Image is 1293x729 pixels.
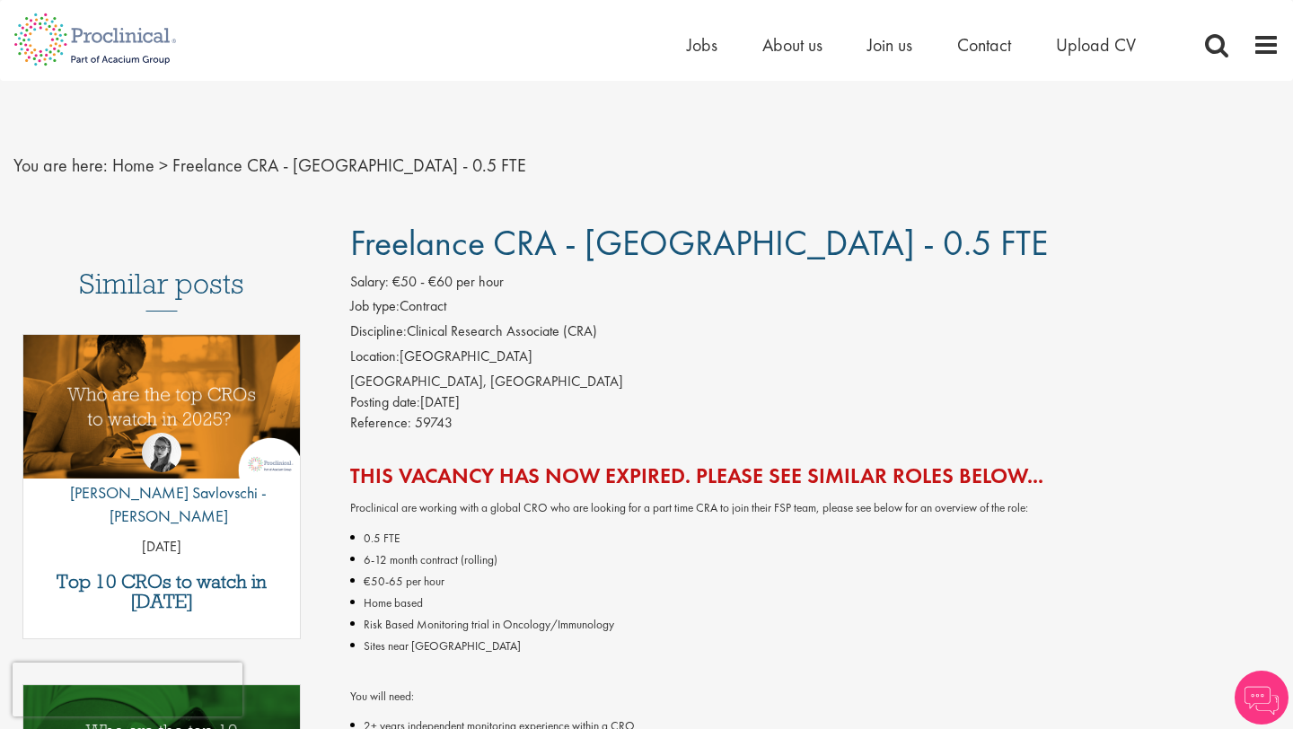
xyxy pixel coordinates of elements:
a: Theodora Savlovschi - Wicks [PERSON_NAME] Savlovschi - [PERSON_NAME] [23,433,300,536]
a: Join us [867,33,912,57]
span: Sites near [GEOGRAPHIC_DATA] [364,638,521,654]
a: breadcrumb link [112,154,154,177]
a: Jobs [687,33,717,57]
span: You are here: [13,154,108,177]
a: Top 10 CROs to watch in [DATE] [32,572,291,611]
div: [DATE] [350,392,1280,413]
span: €50-65 per hour [364,574,444,589]
a: Upload CV [1056,33,1136,57]
img: Top 10 CROs 2025 | Proclinical [23,335,300,479]
span: 59743 [415,413,453,432]
img: Chatbot [1235,671,1289,725]
span: Freelance CRA - [GEOGRAPHIC_DATA] - 0.5 FTE [172,154,526,177]
p: [DATE] [23,537,300,558]
span: 0.5 FTE [364,531,400,546]
span: Proclinical are working with a global CRO who are looking for a part time CRA to join their FSP t... [350,500,1028,515]
h2: This vacancy has now expired. Please see similar roles below... [350,464,1280,487]
span: 6-12 month contract (rolling) [364,552,497,567]
span: Freelance CRA - [GEOGRAPHIC_DATA] - 0.5 FTE [350,220,1048,266]
img: Theodora Savlovschi - Wicks [142,433,181,472]
li: Contract [350,296,1280,321]
span: You will need: [350,689,414,704]
p: [PERSON_NAME] Savlovschi - [PERSON_NAME] [23,481,300,527]
label: Salary: [350,272,389,293]
iframe: reCAPTCHA [13,663,242,716]
span: €50 - €60 per hour [392,272,504,291]
li: Clinical Research Associate (CRA) [350,321,1280,347]
div: [GEOGRAPHIC_DATA], [GEOGRAPHIC_DATA] [350,372,1280,392]
label: Discipline: [350,321,407,342]
a: Contact [957,33,1011,57]
a: About us [762,33,822,57]
li: [GEOGRAPHIC_DATA] [350,347,1280,372]
label: Reference: [350,413,411,434]
label: Location: [350,347,400,367]
h3: Similar posts [79,268,244,312]
span: Posting date: [350,392,420,411]
label: Job type: [350,296,400,317]
span: Risk Based Monitoring trial in Oncology/Immunology [364,617,614,632]
span: Home based [364,595,423,610]
span: > [159,154,168,177]
a: Link to a post [23,335,300,494]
